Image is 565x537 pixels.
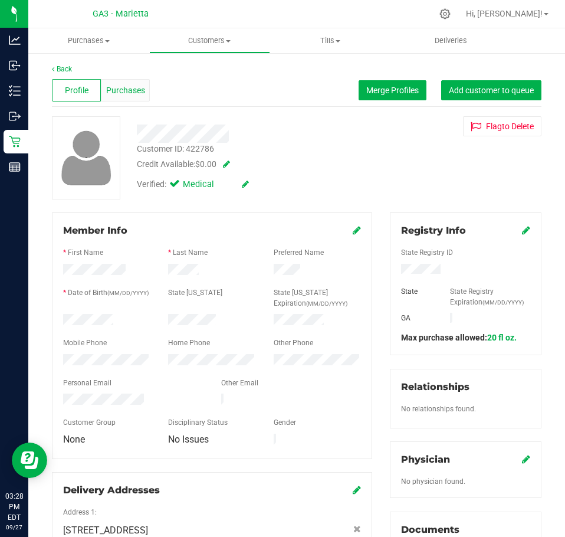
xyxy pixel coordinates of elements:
[183,178,230,191] span: Medical
[274,417,296,428] label: Gender
[271,35,390,46] span: Tills
[106,84,145,97] span: Purchases
[274,338,313,348] label: Other Phone
[9,60,21,71] inline-svg: Inbound
[466,9,543,18] span: Hi, [PERSON_NAME]!
[449,86,534,95] span: Add customer to queue
[366,86,419,95] span: Merge Profiles
[401,404,476,414] label: No relationships found.
[359,80,426,100] button: Merge Profiles
[392,286,441,297] div: State
[149,28,270,53] a: Customers
[137,143,214,155] div: Customer ID: 422786
[55,127,117,188] img: user-icon.png
[28,28,149,53] a: Purchases
[401,225,466,236] span: Registry Info
[9,161,21,173] inline-svg: Reports
[68,287,149,298] label: Date of Birth
[12,443,47,478] iframe: Resource center
[221,378,258,388] label: Other Email
[63,417,116,428] label: Customer Group
[195,159,216,169] span: $0.00
[9,85,21,97] inline-svg: Inventory
[63,507,97,518] label: Address 1:
[401,524,459,535] span: Documents
[487,333,517,342] span: 20 fl oz.
[63,434,85,445] span: None
[441,80,541,100] button: Add customer to queue
[68,247,103,258] label: First Name
[168,338,210,348] label: Home Phone
[419,35,483,46] span: Deliveries
[274,287,361,309] label: State [US_STATE] Expiration
[63,378,111,388] label: Personal Email
[63,225,127,236] span: Member Info
[52,65,72,73] a: Back
[482,299,524,306] span: (MM/DD/YYYY)
[438,8,452,19] div: Manage settings
[306,300,347,307] span: (MM/DD/YYYY)
[9,136,21,148] inline-svg: Retail
[9,110,21,122] inline-svg: Outbound
[401,477,465,486] span: No physician found.
[392,313,441,323] div: GA
[5,523,23,532] p: 09/27
[168,287,222,298] label: State [US_STATE]
[93,9,149,19] span: GA3 - Marietta
[168,434,209,445] span: No Issues
[150,35,270,46] span: Customers
[137,178,249,191] div: Verified:
[137,158,373,171] div: Credit Available:
[28,35,149,46] span: Purchases
[401,381,469,392] span: Relationships
[463,116,541,136] button: Flagto Delete
[5,491,23,523] p: 03:28 PM EDT
[390,28,511,53] a: Deliveries
[65,84,88,97] span: Profile
[173,247,208,258] label: Last Name
[63,484,160,496] span: Delivery Addresses
[107,290,149,296] span: (MM/DD/YYYY)
[401,454,450,465] span: Physician
[274,247,324,258] label: Preferred Name
[63,338,107,348] label: Mobile Phone
[9,34,21,46] inline-svg: Analytics
[401,247,453,258] label: State Registry ID
[401,333,517,342] span: Max purchase allowed:
[270,28,391,53] a: Tills
[450,286,530,307] label: State Registry Expiration
[168,417,228,428] label: Disciplinary Status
